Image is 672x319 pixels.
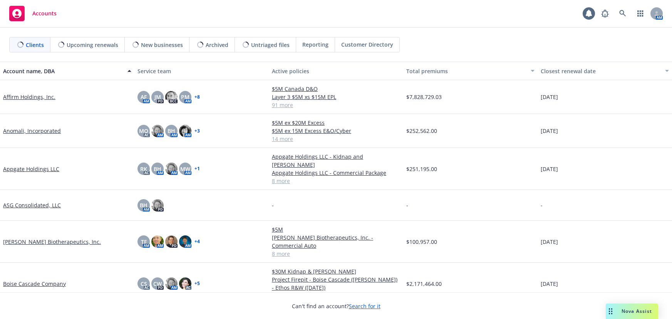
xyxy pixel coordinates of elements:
a: 8 more [272,250,400,258]
span: Upcoming renewals [67,41,118,49]
span: - [541,201,543,209]
span: TF [141,238,147,246]
a: Boise Cascade Company [3,280,66,288]
span: [DATE] [541,238,558,246]
span: [DATE] [541,165,558,173]
img: photo [179,125,191,137]
a: Appgate Holdings LLC - Commercial Package [272,169,400,177]
button: Active policies [269,62,403,80]
a: $5M ex $20M Excess [272,119,400,127]
a: Appgate Holdings LLC [3,165,59,173]
span: CS [141,280,147,288]
a: Affirm Holdings, Inc. [3,93,55,101]
span: Untriaged files [251,41,290,49]
span: - [406,201,408,209]
a: Layer 3 $5M xs $15M EPL [272,93,400,101]
img: photo [179,277,191,290]
span: New businesses [141,41,183,49]
span: Reporting [302,40,328,49]
a: + 8 [194,95,200,99]
span: BH [140,201,147,209]
div: Closest renewal date [541,67,660,75]
span: MW [180,165,190,173]
span: Nova Assist [622,308,652,314]
button: Closest renewal date [538,62,672,80]
a: Search for it [349,302,380,310]
img: photo [151,125,164,137]
span: Customer Directory [341,40,393,49]
a: Report a Bug [597,6,613,21]
span: Archived [206,41,228,49]
img: photo [165,91,178,103]
span: $252,562.00 [406,127,437,135]
span: Accounts [32,10,57,17]
a: Search [615,6,630,21]
div: Account name, DBA [3,67,123,75]
a: 91 more [272,101,400,109]
button: Service team [134,62,269,80]
a: $30M Kidnap & [PERSON_NAME] [272,267,400,275]
div: Service team [137,67,266,75]
img: photo [151,235,164,248]
div: Drag to move [606,304,615,319]
span: [DATE] [541,93,558,101]
span: [DATE] [541,127,558,135]
a: Switch app [633,6,648,21]
a: 8 more [272,177,400,185]
a: + 5 [194,281,200,286]
span: JM [154,93,161,101]
img: photo [179,235,191,248]
span: CW [153,280,162,288]
button: Nova Assist [606,304,658,319]
span: $251,195.00 [406,165,437,173]
span: BH [154,165,161,173]
span: $7,828,729.03 [406,93,442,101]
a: Project Firepit - Boise Cascade ([PERSON_NAME]) - Ethos R&W ([DATE]) [272,275,400,292]
a: $5M Canada D&O [272,85,400,93]
a: 14 more [272,135,400,143]
a: $5M [272,225,400,233]
button: Total premiums [403,62,538,80]
span: - [272,201,274,209]
span: PM [181,93,189,101]
img: photo [151,199,164,212]
a: + 1 [194,166,200,171]
a: + 3 [194,129,200,133]
span: $100,957.00 [406,238,437,246]
a: ASG Consolidated, LLC [3,201,61,209]
a: $5M ex 15M Excess E&O/Cyber [272,127,400,135]
a: Accounts [6,3,60,24]
div: Active policies [272,67,400,75]
span: AF [141,93,147,101]
span: BH [168,127,175,135]
span: RK [140,165,147,173]
a: 5 more [272,292,400,300]
img: photo [165,277,178,290]
a: [PERSON_NAME] Biotherapeutics, Inc. - Commercial Auto [272,233,400,250]
span: Clients [26,41,44,49]
a: + 4 [194,239,200,244]
a: Anomali, Incorporated [3,127,61,135]
a: [PERSON_NAME] Biotherapeutics, Inc. [3,238,101,246]
span: MQ [139,127,148,135]
span: [DATE] [541,280,558,288]
span: Can't find an account? [292,302,380,310]
div: Total premiums [406,67,526,75]
span: $2,171,464.00 [406,280,442,288]
a: Appgate Holdings LLC - Kidnap and [PERSON_NAME] [272,153,400,169]
img: photo [165,235,178,248]
img: photo [165,163,178,175]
